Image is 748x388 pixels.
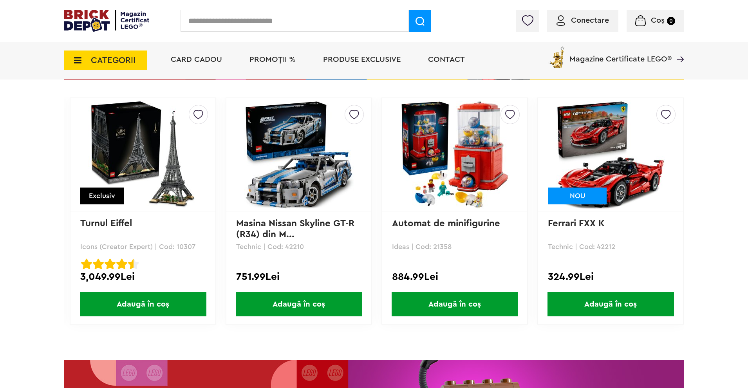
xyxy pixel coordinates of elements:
[249,56,296,63] a: PROMOȚII %
[392,272,517,282] div: 884.99Lei
[80,272,206,282] div: 3,049.99Lei
[672,45,684,53] a: Magazine Certificate LEGO®
[548,243,673,250] p: Technic | Cod: 42212
[400,100,510,209] img: Automat de minifigurine
[80,219,132,228] a: Turnul Eiffel
[428,56,465,63] a: Contact
[244,100,354,209] img: Masina Nissan Skyline GT-R (R34) din Mai furios, mai iute
[392,219,500,228] a: Automat de minifigurine
[556,100,665,209] img: Ferrari FXX K
[569,45,672,63] span: Magazine Certificate LEGO®
[548,219,605,228] a: Ferrari FXX K
[323,56,401,63] a: Produse exclusive
[88,100,198,209] img: Turnul Eiffel
[80,243,206,250] p: Icons (Creator Expert) | Cod: 10307
[547,292,674,316] span: Adaugă în coș
[116,258,127,269] img: Evaluare cu stele
[80,292,206,316] span: Adaugă în coș
[236,243,361,250] p: Technic | Cod: 42210
[236,292,362,316] span: Adaugă în coș
[556,16,609,24] a: Conectare
[105,258,116,269] img: Evaluare cu stele
[128,258,139,269] img: Evaluare cu stele
[392,292,518,316] span: Adaugă în coș
[538,292,683,316] a: Adaugă în coș
[548,272,673,282] div: 324.99Lei
[80,188,124,204] div: Exclusiv
[93,258,104,269] img: Evaluare cu stele
[70,292,215,316] a: Adaugă în coș
[548,188,607,204] div: NOU
[667,17,675,25] small: 0
[236,219,357,239] a: Masina Nissan Skyline GT-R (R34) din M...
[91,56,136,65] span: CATEGORII
[81,258,92,269] img: Evaluare cu stele
[651,16,665,24] span: Coș
[571,16,609,24] span: Conectare
[226,292,371,316] a: Adaugă în coș
[171,56,222,63] a: Card Cadou
[382,292,527,316] a: Adaugă în coș
[236,272,361,282] div: 751.99Lei
[392,243,517,250] p: Ideas | Cod: 21358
